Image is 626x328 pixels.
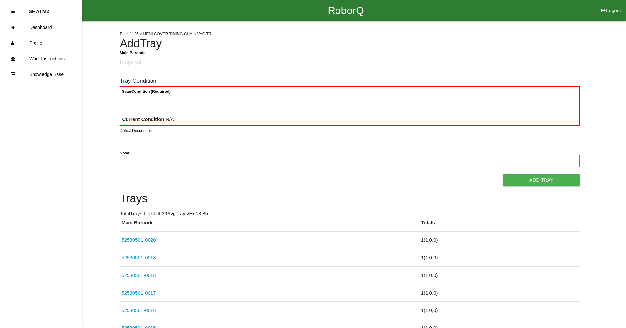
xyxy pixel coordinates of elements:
[419,302,580,319] td: 1 ( 1 , 0 , 0 )
[120,210,580,217] p: Total Trays this shift: 39 Avg Trays /Hr: 18.85
[0,35,82,51] a: Profile
[120,55,580,70] input: Required
[120,78,580,84] h6: Tray Condition
[122,116,174,122] span: : N/A
[419,232,580,249] td: 1 ( 1 , 0 , 0 )
[29,4,49,14] p: SF ATM2
[121,237,156,243] a: 52530501-0020
[120,51,146,55] b: Main Barcode
[419,284,580,302] td: 1 ( 1 , 0 , 0 )
[121,290,156,296] a: 52530501-0017
[120,37,580,50] h4: Add Tray
[419,249,580,267] td: 1 ( 1 , 0 , 0 )
[122,116,164,122] b: Current Condition
[121,272,156,278] a: 52530501-0018
[120,128,152,133] label: Defect Description
[0,51,82,67] a: Work Instructions
[120,150,130,156] label: Notes
[11,4,15,19] div: Close
[0,67,82,82] a: Knowledge Base
[503,174,580,186] button: Add Tray
[419,219,580,232] th: Totals
[419,267,580,284] td: 1 ( 1 , 0 , 0 )
[120,32,215,36] span: Event 1125 > HEMI COVER TIMING CHAIN VAC TR...
[122,89,171,94] b: Scan Condition (Required)
[121,307,156,313] a: 52530501-0016
[0,19,82,35] a: Dashboard
[121,255,156,260] a: 52530501-0018
[120,219,419,232] th: Main Barcode
[120,193,580,205] h4: Trays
